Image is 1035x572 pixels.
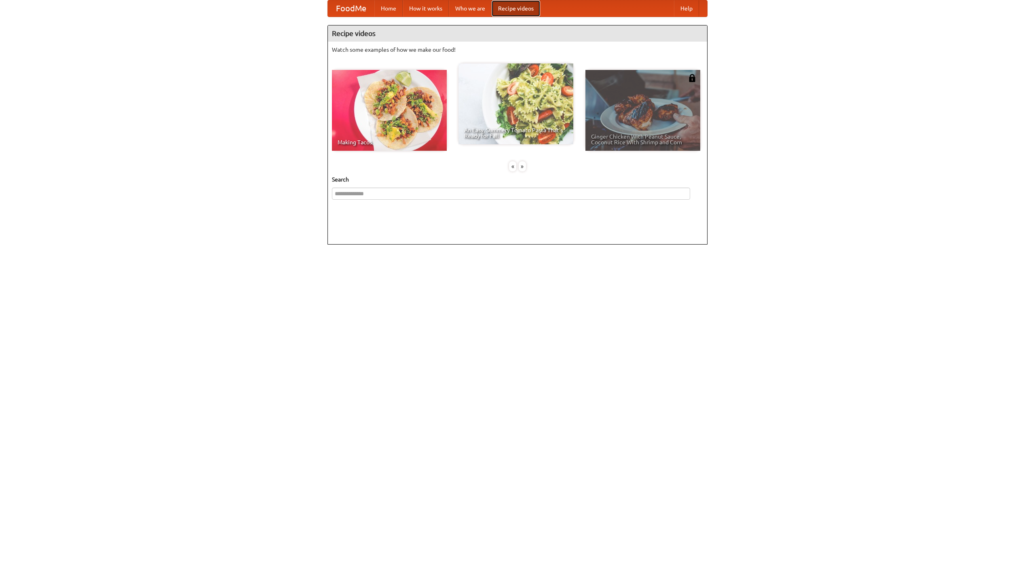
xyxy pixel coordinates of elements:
p: Watch some examples of how we make our food! [332,46,703,54]
div: » [519,161,526,171]
span: An Easy, Summery Tomato Pasta That's Ready for Fall [464,127,568,139]
a: FoodMe [328,0,374,17]
a: How it works [403,0,449,17]
span: Making Tacos [338,139,441,145]
div: « [509,161,516,171]
a: Making Tacos [332,70,447,151]
a: Recipe videos [492,0,540,17]
a: An Easy, Summery Tomato Pasta That's Ready for Fall [458,63,573,144]
img: 483408.png [688,74,696,82]
a: Who we are [449,0,492,17]
h5: Search [332,175,703,184]
a: Home [374,0,403,17]
h4: Recipe videos [328,25,707,42]
a: Help [674,0,699,17]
